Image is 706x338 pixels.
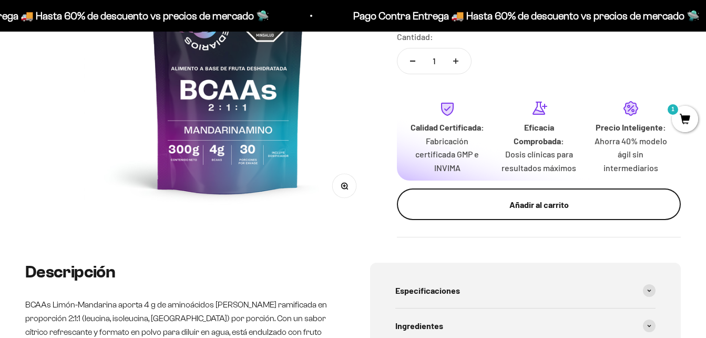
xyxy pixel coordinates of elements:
[596,122,666,132] strong: Precio Inteligente:
[395,284,460,297] span: Especificaciones
[593,134,668,175] p: Ahorra 40% modelo ágil sin intermediarios
[418,198,660,212] div: Añadir al carrito
[502,147,577,174] p: Dosis clínicas para resultados máximos
[397,188,681,220] button: Añadir al carrito
[667,103,679,116] mark: 1
[672,114,698,126] a: 1
[411,122,484,132] strong: Calidad Certificada:
[395,273,656,308] summary: Especificaciones
[514,122,564,146] strong: Eficacia Comprobada:
[397,30,433,44] label: Cantidad:
[441,48,471,74] button: Aumentar cantidad
[352,7,699,24] p: Pago Contra Entrega 🚚 Hasta 60% de descuento vs precios de mercado 🛸
[397,48,428,74] button: Reducir cantidad
[25,263,336,281] h2: Descripción
[410,134,485,175] p: Fabricación certificada GMP e INVIMA
[395,319,443,333] span: Ingredientes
